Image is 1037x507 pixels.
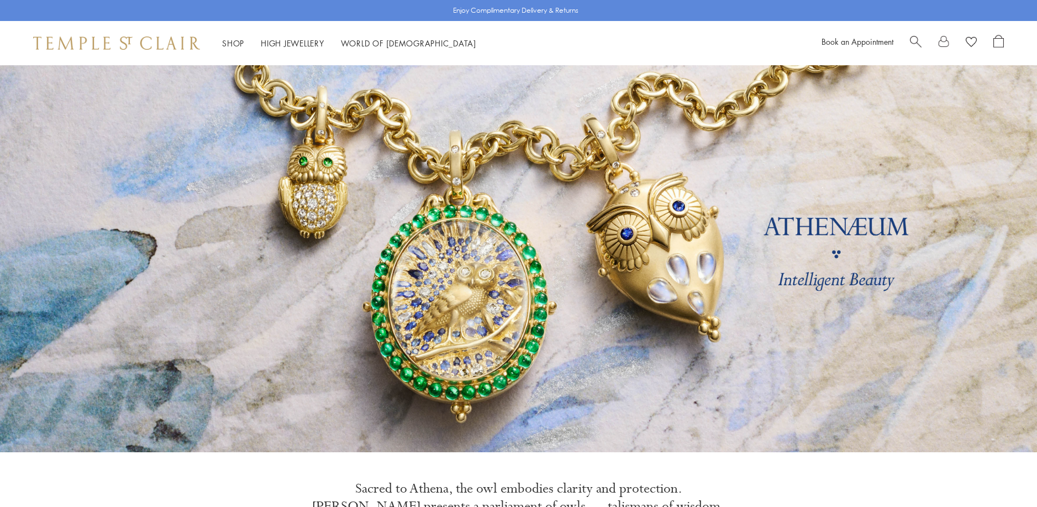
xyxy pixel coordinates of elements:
[993,35,1004,51] a: Open Shopping Bag
[33,36,200,50] img: Temple St. Clair
[222,38,244,49] a: ShopShop
[222,36,476,50] nav: Main navigation
[261,38,324,49] a: High JewelleryHigh Jewellery
[453,5,578,16] p: Enjoy Complimentary Delivery & Returns
[910,35,922,51] a: Search
[966,35,977,51] a: View Wishlist
[341,38,476,49] a: World of [DEMOGRAPHIC_DATA]World of [DEMOGRAPHIC_DATA]
[822,36,893,47] a: Book an Appointment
